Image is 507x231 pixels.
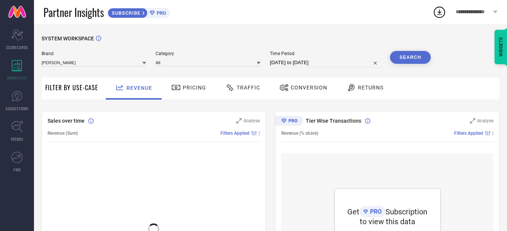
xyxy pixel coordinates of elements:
[470,118,475,123] svg: Zoom
[48,131,78,136] span: Revenue (Sum)
[347,207,359,216] span: Get
[477,118,493,123] span: Analyse
[236,118,242,123] svg: Zoom
[45,83,98,92] span: Filter By Use-Case
[390,51,431,64] button: Search
[259,131,260,136] span: |
[156,51,260,56] span: Category
[243,118,260,123] span: Analyse
[270,58,381,67] input: Select time period
[42,35,94,42] span: SYSTEM WORKSPACE
[358,85,384,91] span: Returns
[42,51,146,56] span: Brand
[6,45,28,50] span: SCORECARDS
[275,116,303,127] div: Premium
[6,106,29,111] span: SUGGESTIONS
[108,6,170,18] a: SUBSCRIBEPRO
[108,10,142,16] span: SUBSCRIBE
[433,5,446,19] div: Open download list
[183,85,206,91] span: Pricing
[7,75,28,81] span: WORKSPACE
[291,85,327,91] span: Conversion
[492,131,493,136] span: |
[454,131,483,136] span: Filters Applied
[306,118,361,124] span: Tier Wise Transactions
[126,85,152,91] span: Revenue
[11,136,23,142] span: TRENDS
[220,131,250,136] span: Filters Applied
[270,51,381,56] span: Time Period
[155,10,166,16] span: PRO
[368,208,382,215] span: PRO
[385,207,427,216] span: Subscription
[360,217,415,226] span: to view this data
[48,118,85,124] span: Sales over time
[281,131,318,136] span: Revenue (% share)
[43,5,104,20] span: Partner Insights
[237,85,260,91] span: Traffic
[14,167,21,172] span: FWD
